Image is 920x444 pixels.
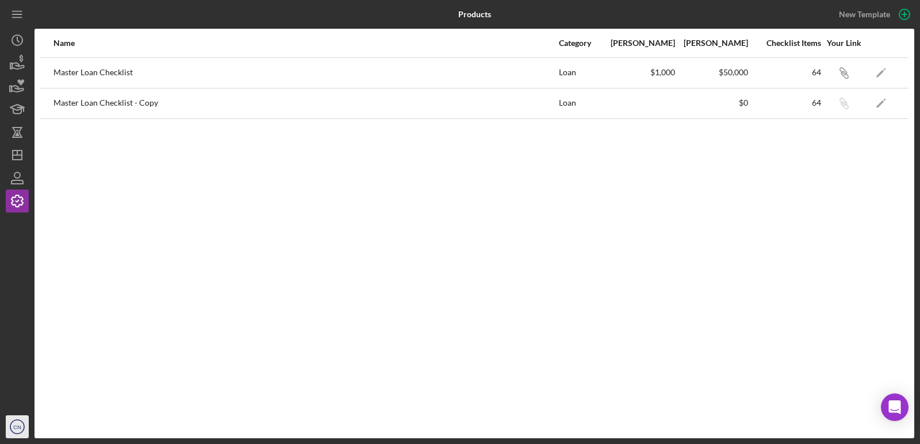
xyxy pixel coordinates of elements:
[749,98,821,107] div: 64
[881,393,908,421] div: Open Intercom Messenger
[603,38,675,48] div: [PERSON_NAME]
[822,38,865,48] div: Your Link
[676,98,748,107] div: $0
[676,38,748,48] div: [PERSON_NAME]
[603,68,675,77] div: $1,000
[839,6,890,23] div: New Template
[6,415,29,438] button: CN
[53,38,558,48] div: Name
[749,68,821,77] div: 64
[458,10,491,19] b: Products
[832,6,914,23] button: New Template
[559,38,602,48] div: Category
[559,89,602,118] div: Loan
[749,38,821,48] div: Checklist Items
[559,59,602,87] div: Loan
[13,424,21,430] text: CN
[53,89,558,118] div: Master Loan Checklist - Copy
[676,68,748,77] div: $50,000
[53,59,558,87] div: Master Loan Checklist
